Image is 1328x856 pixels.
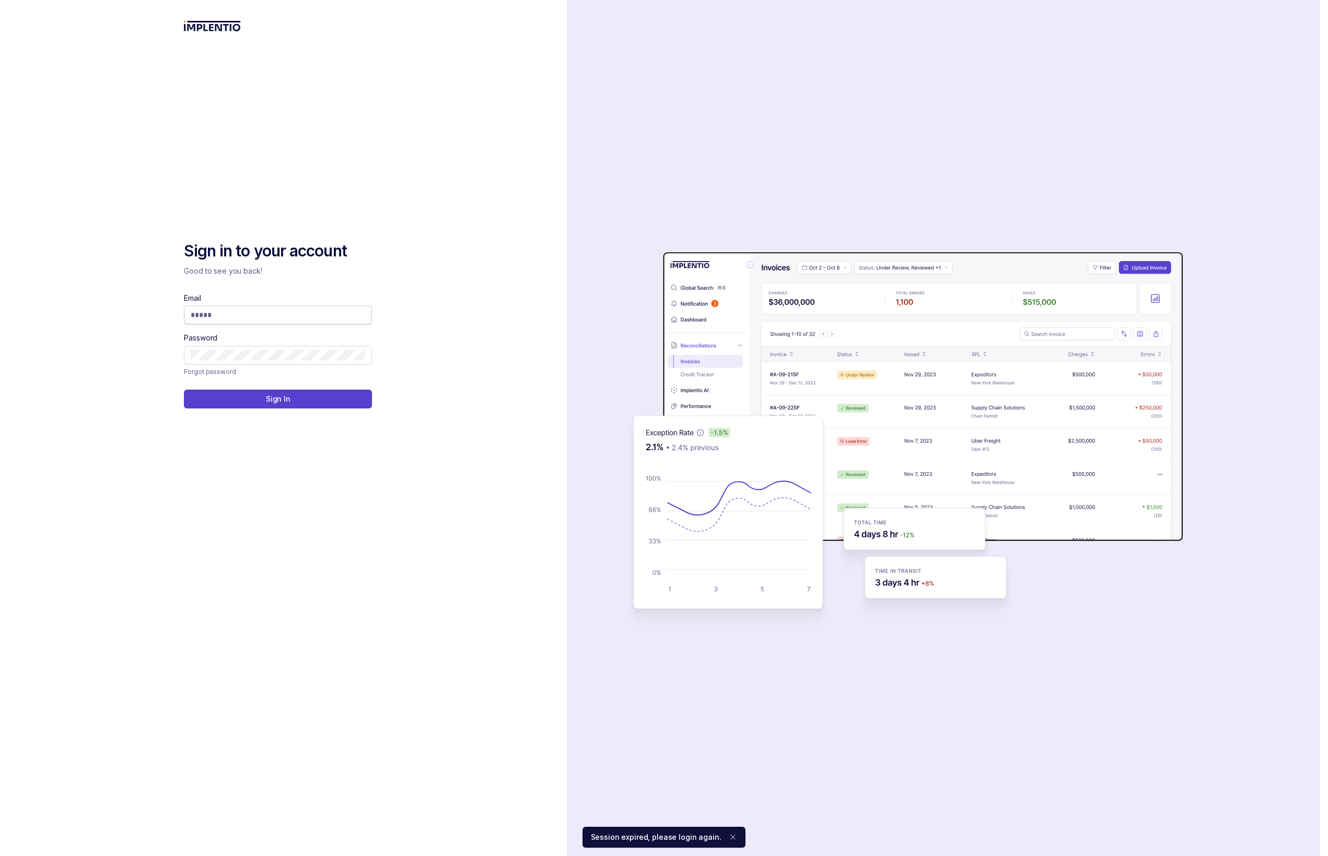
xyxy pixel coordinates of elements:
h2: Sign in to your account [184,241,372,262]
label: Password [184,333,217,343]
img: signin-background.svg [596,219,1186,637]
a: Link Forgot password [184,367,236,377]
label: Email [184,293,201,303]
p: Good to see you back! [184,266,372,276]
p: Sign In [266,394,290,404]
p: Forgot password [184,367,236,377]
p: Session expired, please login again. [591,832,721,842]
img: logo [184,21,241,31]
button: Sign In [184,390,372,408]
